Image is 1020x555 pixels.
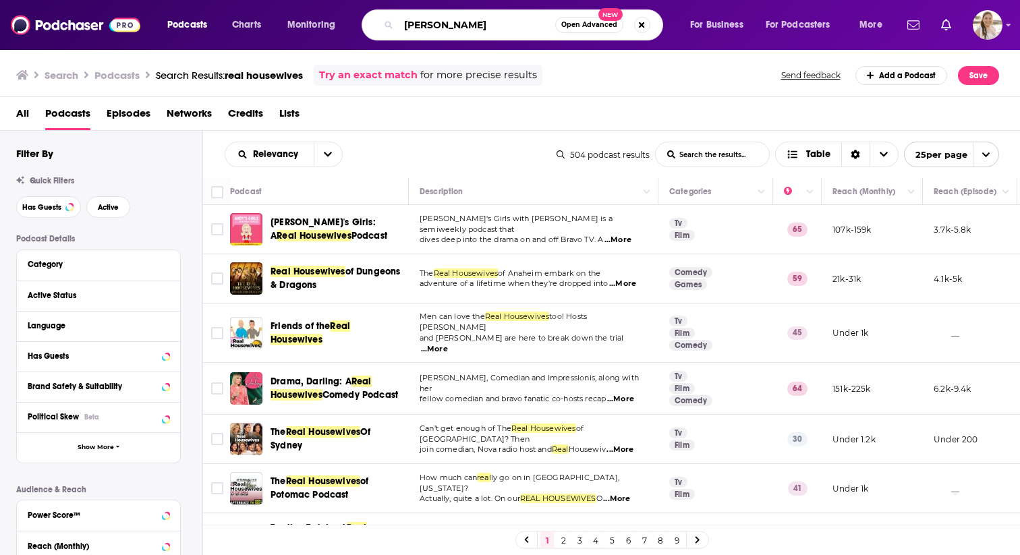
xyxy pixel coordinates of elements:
div: Has Guests [28,351,158,361]
span: For Podcasters [766,16,830,34]
span: ...More [604,235,631,245]
span: Real Housewives [485,312,550,321]
span: Real Housewives [286,475,361,487]
a: Show notifications dropdown [936,13,957,36]
a: Comedy [669,340,712,351]
a: Tv [669,428,687,438]
span: real [477,473,491,482]
span: Real Housewives [286,426,361,438]
span: Can't get enough of The [420,423,511,433]
a: 8 [654,532,667,548]
span: How much can [420,473,477,482]
span: The [271,475,286,487]
span: Real Housewives [511,423,576,433]
span: Podcasts [45,103,90,130]
div: Beta [84,413,99,421]
span: Toggle select row [211,433,223,445]
span: ly go on in [GEOGRAPHIC_DATA], [US_STATE]? [420,473,619,493]
div: Reach (Monthly) [832,183,895,200]
p: Audience & Reach [16,485,181,494]
h2: Choose List sort [225,142,343,167]
a: 5 [605,532,619,548]
span: Housewiv [569,444,606,454]
a: Networks [167,103,212,130]
span: real housewives [225,69,303,82]
span: Real Housewives [434,268,499,278]
a: Games [669,279,707,290]
a: Add a Podcast [855,66,948,85]
button: Column Actions [802,184,818,200]
span: Logged in as acquavie [973,10,1002,40]
p: __ [934,327,959,339]
p: 3.7k-5.8k [934,224,971,235]
button: Power Score™ [28,506,169,523]
a: All [16,103,29,130]
a: Film [669,328,695,339]
button: Column Actions [903,184,919,200]
div: Power Score [784,183,803,200]
span: Monitoring [287,16,335,34]
h2: Filter By [16,147,53,160]
button: Show profile menu [973,10,1002,40]
a: [PERSON_NAME]'s Girls: AReal HousewivesPodcast [271,216,404,243]
button: Open AdvancedNew [555,17,623,33]
button: Reach (Monthly) [28,537,169,554]
span: Table [806,150,830,159]
span: Open Advanced [561,22,617,28]
div: Language [28,321,161,330]
p: Under 1k [832,327,868,339]
a: Comedy [669,267,712,278]
span: ...More [603,494,630,504]
a: Tv [669,477,687,488]
p: Podcast Details [16,234,181,243]
span: REAL HOUSEWIVES [520,494,596,503]
span: Toggle select row [211,482,223,494]
a: Search Results:real housewives [156,69,303,82]
img: Friends of the Real Housewives [230,317,262,349]
div: Sort Direction [841,142,870,167]
button: open menu [158,14,225,36]
p: 45 [787,326,807,340]
img: The Real Housewives Of Sydney [230,423,262,455]
a: Film [669,489,695,500]
span: Real Housewives [271,266,345,277]
p: 21k-31k [832,273,861,285]
a: Andy's Girls: A Real Housewives Podcast [230,213,262,245]
button: Has Guests [28,347,169,364]
p: 151k-225k [832,383,871,395]
span: The [420,268,434,278]
a: Drama, Darling: A Real Housewives Comedy Podcast [230,372,262,405]
button: Show More [17,432,180,463]
a: TheReal HousewivesOf Sydney [271,426,404,452]
span: too! Hosts [PERSON_NAME] [420,312,587,332]
span: Comedy Podcast [322,389,398,401]
a: 3 [573,532,586,548]
a: Lists [279,103,300,130]
button: open menu [681,14,760,36]
a: Film [669,383,695,394]
input: Search podcasts, credits, & more... [399,14,555,36]
a: Film [669,440,695,450]
span: Has Guests [22,204,61,211]
a: 4 [589,532,602,548]
button: open menu [225,150,314,159]
a: Credits [228,103,263,130]
a: 9 [670,532,683,548]
span: ...More [421,344,448,355]
span: 25 per page [905,144,967,165]
div: Reach (Episode) [934,183,996,200]
span: join comedian, Nova radio host and [420,444,552,454]
button: Language [28,317,169,334]
img: Podchaser - Follow, Share and Rate Podcasts [11,12,140,38]
a: Try an exact match [319,67,418,83]
div: Power Score™ [28,510,158,520]
img: User Profile [973,10,1002,40]
button: Active [86,196,130,218]
a: Real Housewivesof Dungeons & Dragons [271,265,404,292]
button: open menu [314,142,342,167]
span: Toggle select row [211,327,223,339]
span: Podcasts [167,16,207,34]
